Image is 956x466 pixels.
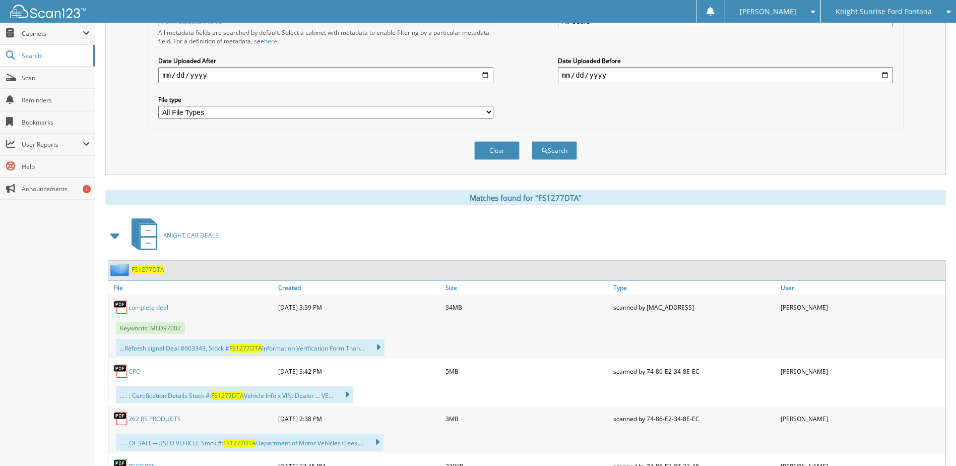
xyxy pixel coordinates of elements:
[276,297,443,317] div: [DATE] 3:39 PM
[105,190,946,205] div: Matches found for "FS1277DTA"
[778,361,945,381] div: [PERSON_NAME]
[10,5,86,18] img: scan123-logo-white.svg
[116,339,385,356] div: ...Refresh signal Deal #603349, Stock # Information Verification Form Than...
[125,215,219,255] a: KNIGHT CAR DEALS
[443,409,610,429] div: 3MB
[611,361,778,381] div: scanned by 74-86-E2-34-8E-EC
[558,67,893,83] input: end
[113,411,129,426] img: PDF.png
[116,386,353,403] div: ... . ; Certification Details Stock #: Vehicle Info x VIN: Dealer ... VE...
[113,300,129,315] img: PDF.png
[836,9,932,15] span: Knight Sunrise Ford Fontana
[778,409,945,429] div: [PERSON_NAME]
[22,162,90,171] span: Help
[558,56,893,65] label: Date Uploaded Before
[611,281,778,295] a: Type
[276,409,443,429] div: [DATE] 2:38 PM
[22,96,90,104] span: Reminders
[116,322,185,334] span: Keywords: MLD97002
[474,141,520,160] button: Clear
[163,231,219,240] span: KNIGHT CAR DEALS
[116,434,384,451] div: ..... OF SALE—USED VEHICLE Stock #: Department of Motor Vehicles+Fees ...
[22,74,90,82] span: Scan
[158,95,493,104] label: File type
[264,37,277,45] a: here
[740,9,796,15] span: [PERSON_NAME]
[276,361,443,381] div: [DATE] 3:42 PM
[443,361,610,381] div: 5MB
[611,409,778,429] div: scanned by 74-86-E2-34-8E-EC
[778,281,945,295] a: User
[229,344,262,353] span: FS1277DTA
[211,391,244,400] span: FS1277DTA
[532,141,577,160] button: Search
[778,297,945,317] div: [PERSON_NAME]
[443,297,610,317] div: 34MB
[276,281,443,295] a: Created
[22,118,90,127] span: Bookmarks
[83,185,91,193] div: 1
[132,265,164,274] a: FS1277DTA
[113,364,129,379] img: PDF.png
[110,263,132,276] img: folder2.png
[129,415,181,423] a: 262 RS PRODUCTS
[22,185,90,193] span: Announcements
[158,67,493,83] input: start
[22,29,83,38] span: Cabinets
[223,439,256,447] span: FS1277DTA
[443,281,610,295] a: Size
[129,367,141,376] a: CPO
[129,303,168,312] a: complete deal
[22,140,83,149] span: User Reports
[158,28,493,45] div: All metadata fields are searched by default. Select a cabinet with metadata to enable filtering b...
[611,297,778,317] div: scanned by [MAC_ADDRESS]
[158,56,493,65] label: Date Uploaded After
[22,51,88,60] span: Search
[108,281,276,295] a: File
